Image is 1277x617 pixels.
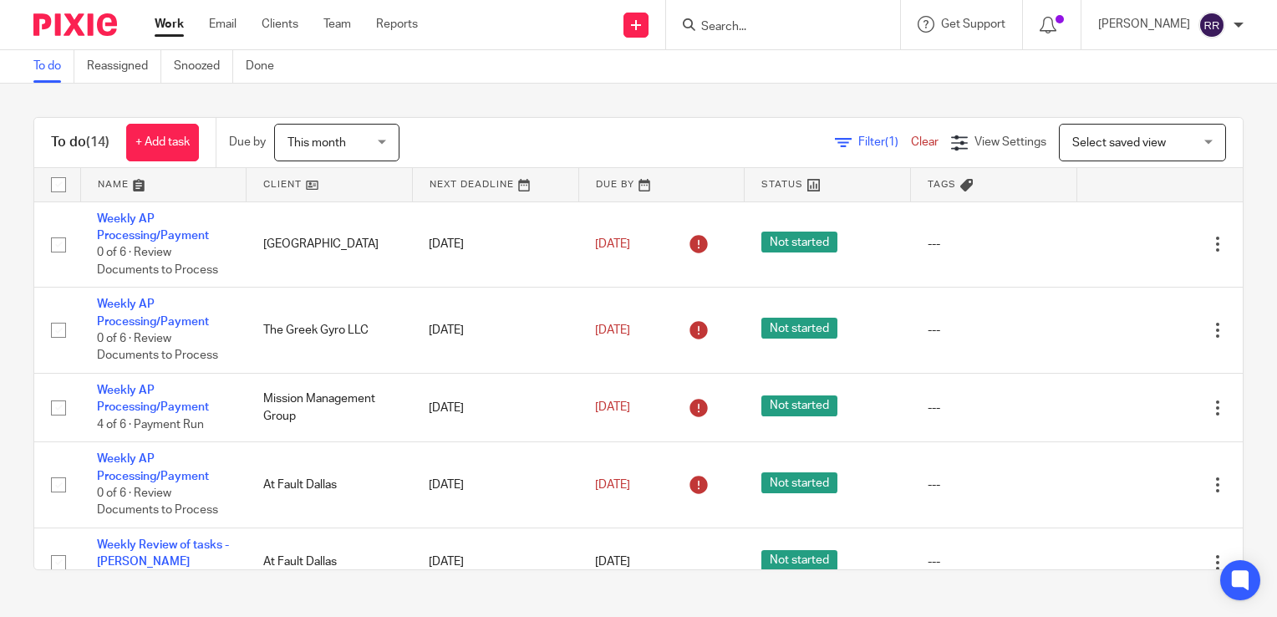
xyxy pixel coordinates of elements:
span: [DATE] [595,557,630,569]
p: [PERSON_NAME] [1098,16,1190,33]
span: Select saved view [1072,137,1166,149]
td: [DATE] [412,442,578,528]
p: Due by [229,134,266,150]
a: Reports [376,16,418,33]
a: Reassigned [87,50,161,83]
span: [DATE] [595,401,630,413]
a: Weekly Review of tasks - [PERSON_NAME] [97,539,229,568]
input: Search [700,20,850,35]
span: [DATE] [595,238,630,250]
td: [DATE] [412,201,578,288]
span: Filter [858,136,911,148]
td: At Fault Dallas [247,528,413,597]
span: View Settings [974,136,1046,148]
span: Not started [761,232,837,252]
h1: To do [51,134,109,151]
span: Get Support [941,18,1005,30]
span: Not started [761,550,837,571]
span: Not started [761,472,837,493]
img: svg%3E [1198,12,1225,38]
td: [DATE] [412,374,578,442]
div: --- [928,236,1061,252]
a: Email [209,16,237,33]
td: [DATE] [412,288,578,374]
a: Done [246,50,287,83]
span: This month [287,137,346,149]
a: + Add task [126,124,199,161]
span: 4 of 6 · Payment Run [97,419,204,431]
span: Tags [928,180,956,189]
span: (1) [885,136,898,148]
td: [DATE] [412,528,578,597]
td: Mission Management Group [247,374,413,442]
td: The Greek Gyro LLC [247,288,413,374]
td: At Fault Dallas [247,442,413,528]
a: Snoozed [174,50,233,83]
div: --- [928,400,1061,416]
span: (14) [86,135,109,149]
td: [GEOGRAPHIC_DATA] [247,201,413,288]
div: --- [928,477,1061,493]
div: --- [928,553,1061,570]
span: 0 of 6 · Review Documents to Process [97,487,218,517]
span: 0 of 6 · Review Documents to Process [97,247,218,276]
span: [DATE] [595,324,630,336]
span: [DATE] [595,479,630,491]
span: Not started [761,318,837,339]
a: Weekly AP Processing/Payment [97,213,209,242]
a: Clients [262,16,298,33]
a: Weekly AP Processing/Payment [97,298,209,327]
img: Pixie [33,13,117,36]
span: 0 of 6 · Review Documents to Process [97,333,218,362]
a: Weekly AP Processing/Payment [97,385,209,413]
a: Weekly AP Processing/Payment [97,453,209,482]
a: Clear [911,136,939,148]
a: To do [33,50,74,83]
a: Work [155,16,184,33]
a: Team [323,16,351,33]
div: --- [928,322,1061,339]
span: Not started [761,395,837,416]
